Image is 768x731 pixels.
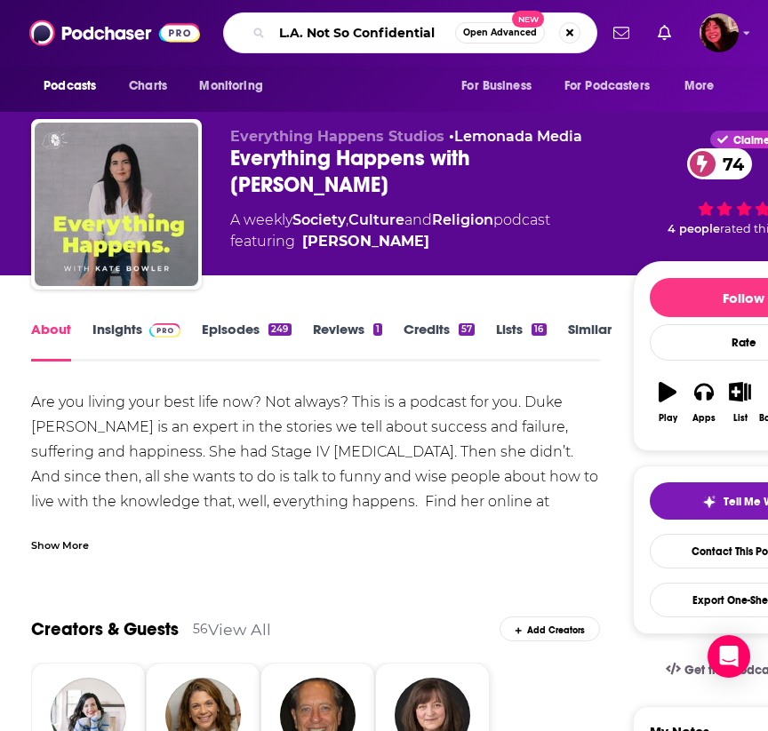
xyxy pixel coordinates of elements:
[553,69,676,103] button: open menu
[700,13,739,52] img: User Profile
[454,128,582,145] a: Lemonada Media
[302,231,429,252] a: Kate Bowler
[496,321,546,362] a: Lists16
[230,231,550,252] span: featuring
[705,148,753,179] span: 74
[149,323,180,338] img: Podchaser Pro
[461,74,532,99] span: For Business
[684,74,715,99] span: More
[685,370,722,434] button: Apps
[449,128,582,145] span: •
[672,69,737,103] button: open menu
[31,390,599,589] div: Are you living your best life now? Not always? This is a podcast for you. Duke [PERSON_NAME] is a...
[651,18,678,48] a: Show notifications dropdown
[564,74,650,99] span: For Podcasters
[348,211,404,228] a: Culture
[223,12,597,53] div: Search podcasts, credits, & more...
[193,621,208,637] div: 56
[733,413,748,424] div: List
[568,321,612,362] a: Similar
[668,222,720,235] span: 4 people
[500,616,599,641] div: Add Creators
[31,69,119,103] button: open menu
[129,74,167,99] span: Charts
[272,19,455,47] input: Search podcasts, credits, & more...
[92,321,180,362] a: InsightsPodchaser Pro
[700,13,739,52] button: Show profile menu
[230,128,444,145] span: Everything Happens Studios
[31,321,71,362] a: About
[692,413,716,424] div: Apps
[449,69,554,103] button: open menu
[292,211,346,228] a: Society
[373,323,382,336] div: 1
[35,123,198,286] img: Everything Happens with Kate Bowler
[313,321,382,362] a: Reviews1
[650,370,686,434] button: Play
[606,18,636,48] a: Show notifications dropdown
[208,620,271,639] a: View All
[187,69,285,103] button: open menu
[700,13,739,52] span: Logged in as Kathryn-Musilek
[459,323,475,336] div: 57
[29,16,200,50] img: Podchaser - Follow, Share and Rate Podcasts
[31,618,179,640] a: Creators & Guests
[404,211,432,228] span: and
[455,22,545,44] button: Open AdvancedNew
[346,211,348,228] span: ,
[268,323,291,336] div: 249
[702,495,716,509] img: tell me why sparkle
[230,210,550,252] div: A weekly podcast
[659,413,677,424] div: Play
[722,370,758,434] button: List
[202,321,291,362] a: Episodes249
[404,321,475,362] a: Credits57
[708,635,750,678] div: Open Intercom Messenger
[199,74,262,99] span: Monitoring
[512,11,544,28] span: New
[463,28,537,37] span: Open Advanced
[44,74,96,99] span: Podcasts
[432,211,493,228] a: Religion
[532,323,546,336] div: 16
[687,148,753,179] a: 74
[117,69,178,103] a: Charts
